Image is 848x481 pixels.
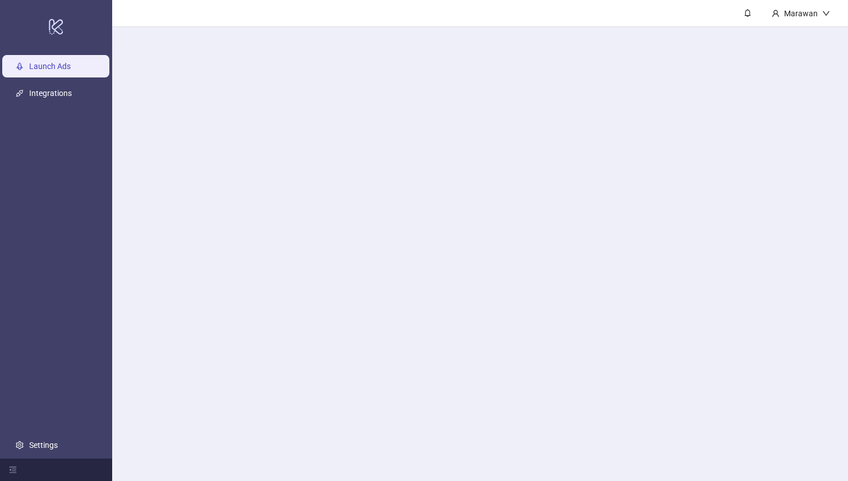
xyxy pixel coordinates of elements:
[29,89,72,98] a: Integrations
[744,9,752,17] span: bell
[29,441,58,450] a: Settings
[9,466,17,474] span: menu-fold
[822,10,830,17] span: down
[29,62,71,71] a: Launch Ads
[780,7,822,20] div: Marawan
[772,10,780,17] span: user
